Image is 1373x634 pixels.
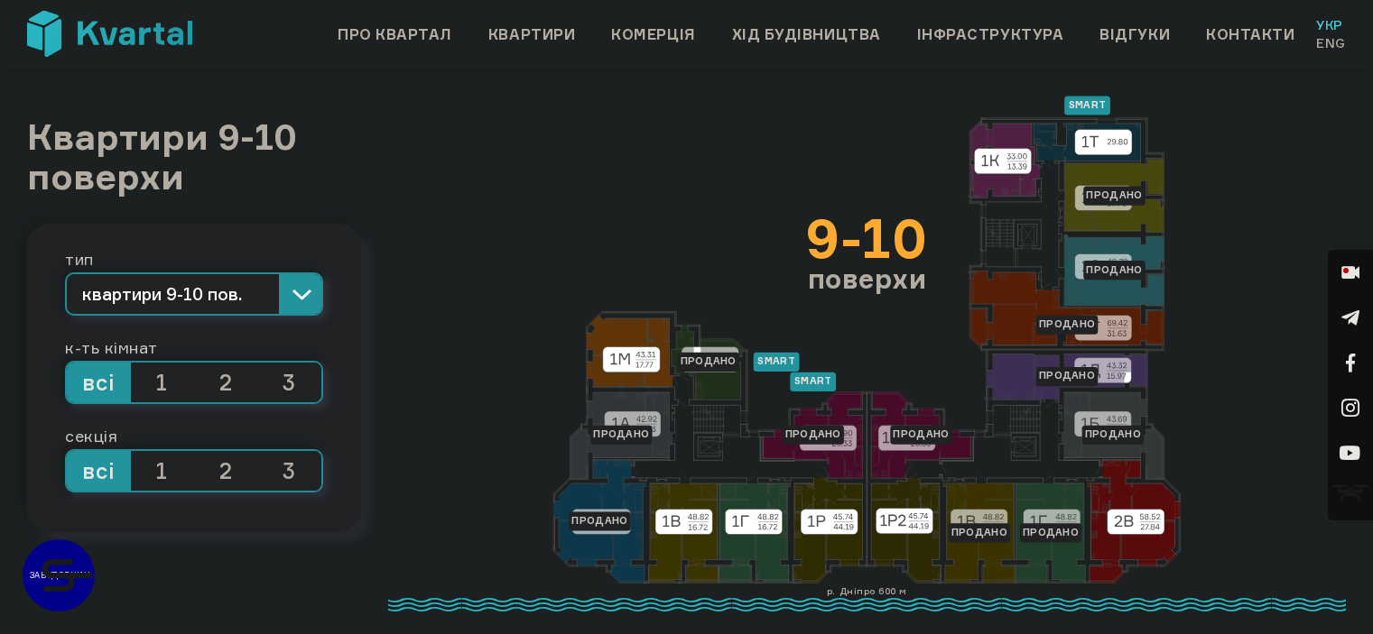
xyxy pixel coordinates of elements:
[67,451,131,491] span: всі
[258,451,322,491] span: 3
[917,23,1064,45] a: Інфраструктура
[1099,23,1170,45] a: Відгуки
[65,245,323,272] div: тип
[1316,34,1346,52] a: Eng
[732,23,881,45] a: Хід будівництва
[1316,16,1346,34] a: Укр
[23,539,95,611] a: ЗАБУДОВНИК
[131,363,195,402] span: 1
[611,23,695,45] a: Комерція
[131,451,195,491] span: 1
[65,422,323,449] div: секція
[65,334,323,361] div: к-ть кімнат
[27,11,192,57] img: Kvartal
[65,272,323,316] button: квартири 9-10 пов.
[1206,23,1294,45] a: Контакти
[806,211,927,292] div: поверхи
[194,363,258,402] span: 2
[338,23,452,45] a: Про квартал
[806,211,927,265] div: 9-10
[388,583,1346,611] div: р. Дніпро 600 м
[258,363,322,402] span: 3
[27,117,361,197] h1: Квартири 9-10 поверхи
[67,363,131,402] span: всі
[488,23,575,45] a: Квартири
[194,451,258,491] span: 2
